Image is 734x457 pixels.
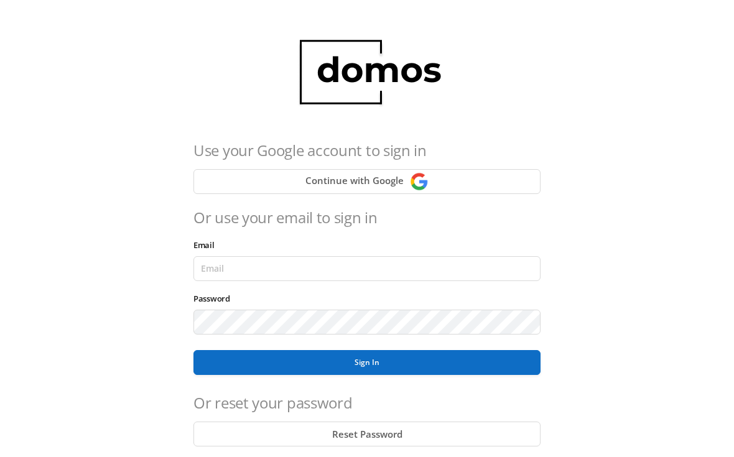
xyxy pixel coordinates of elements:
img: domos [287,25,448,121]
h4: Use your Google account to sign in [193,139,541,162]
input: Email [193,256,541,281]
button: Continue with Google [193,169,541,194]
label: Email [193,239,221,251]
img: Continue with Google [410,172,429,191]
button: Sign In [193,350,541,375]
button: Reset Password [193,422,541,446]
input: Password [193,310,541,335]
h4: Or reset your password [193,392,541,414]
label: Password [193,293,236,304]
h4: Or use your email to sign in [193,206,541,229]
